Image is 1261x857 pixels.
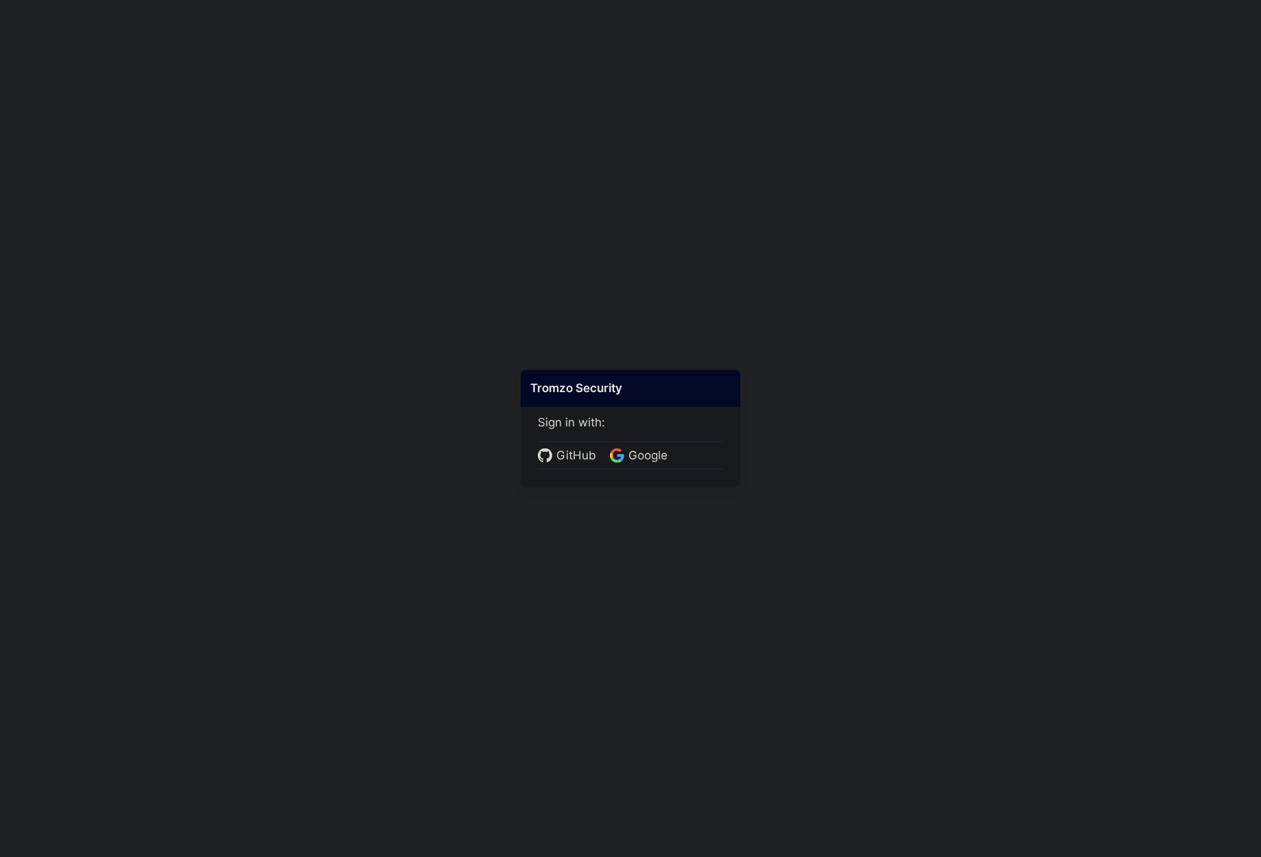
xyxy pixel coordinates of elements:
[538,447,600,465] a: GitHub
[552,447,600,465] span: GitHub
[521,370,740,407] div: Tromzo Security
[610,447,672,465] a: Google
[624,447,672,465] span: Google
[538,397,723,470] div: Sign in with:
